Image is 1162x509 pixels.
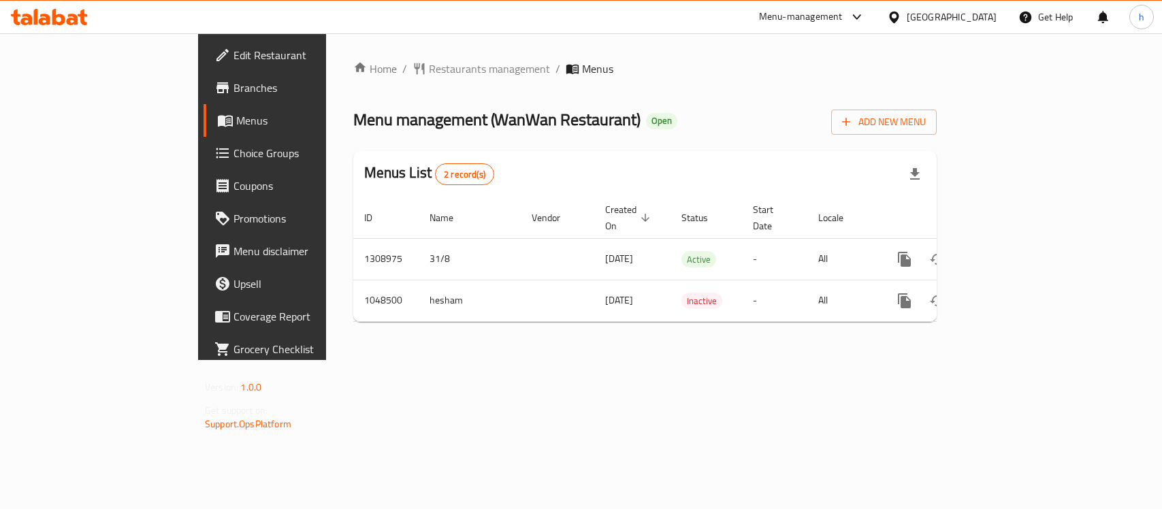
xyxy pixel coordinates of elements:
span: Inactive [681,293,722,309]
span: Coupons [233,178,381,194]
a: Upsell [204,267,392,300]
span: Restaurants management [429,61,550,77]
a: Edit Restaurant [204,39,392,71]
span: Menu management ( WanWan Restaurant ) [353,104,641,135]
span: Vendor [532,210,578,226]
button: more [888,243,921,276]
button: Add New Menu [831,110,937,135]
button: more [888,284,921,317]
span: Add New Menu [842,114,926,131]
span: 2 record(s) [436,168,494,181]
span: 1.0.0 [240,378,261,396]
table: enhanced table [353,197,1030,322]
span: [DATE] [605,291,633,309]
a: Support.OpsPlatform [205,415,291,433]
div: [GEOGRAPHIC_DATA] [907,10,997,24]
span: Menu disclaimer [233,243,381,259]
span: Status [681,210,726,226]
nav: breadcrumb [353,61,937,77]
div: Menu-management [759,9,843,25]
a: Choice Groups [204,137,392,169]
li: / [555,61,560,77]
td: - [742,238,807,280]
button: Change Status [921,284,954,317]
div: Open [646,113,677,129]
a: Promotions [204,202,392,235]
span: Promotions [233,210,381,227]
td: 31/8 [419,238,521,280]
div: Export file [899,158,931,191]
a: Restaurants management [413,61,550,77]
span: Created On [605,201,654,234]
a: Branches [204,71,392,104]
span: Coverage Report [233,308,381,325]
span: Start Date [753,201,791,234]
div: Active [681,251,716,267]
span: Branches [233,80,381,96]
span: Locale [818,210,861,226]
span: Get support on: [205,401,268,419]
a: Menu disclaimer [204,235,392,267]
span: Version: [205,378,238,396]
span: ID [364,210,390,226]
a: Menus [204,104,392,137]
td: - [742,280,807,321]
th: Actions [877,197,1030,239]
span: h [1139,10,1144,24]
span: Menus [582,61,613,77]
span: Name [430,210,471,226]
a: Coverage Report [204,300,392,333]
div: Total records count [435,163,494,185]
td: hesham [419,280,521,321]
a: Grocery Checklist [204,333,392,365]
td: All [807,238,877,280]
td: All [807,280,877,321]
span: Grocery Checklist [233,341,381,357]
button: Change Status [921,243,954,276]
span: Menus [236,112,381,129]
span: Active [681,252,716,267]
li: / [402,61,407,77]
span: [DATE] [605,250,633,267]
span: Edit Restaurant [233,47,381,63]
span: Upsell [233,276,381,292]
h2: Menus List [364,163,494,185]
a: Coupons [204,169,392,202]
span: Choice Groups [233,145,381,161]
span: Open [646,115,677,127]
